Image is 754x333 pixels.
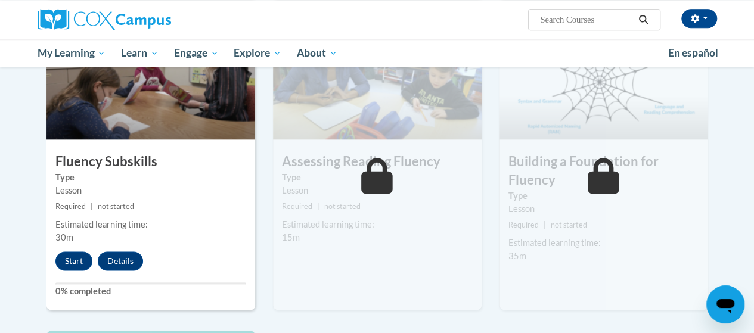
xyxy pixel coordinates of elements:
img: Course Image [499,20,708,139]
div: Lesson [508,203,699,216]
span: not started [324,202,361,211]
span: | [91,202,93,211]
label: Type [282,171,473,184]
button: Start [55,251,92,270]
div: Estimated learning time: [508,236,699,250]
label: Type [55,171,246,184]
a: Explore [226,39,289,67]
span: not started [551,220,587,229]
div: Lesson [55,184,246,197]
a: En español [660,41,726,66]
div: Estimated learning time: [282,218,473,231]
span: 30m [55,232,73,242]
div: Lesson [282,184,473,197]
input: Search Courses [539,13,634,27]
a: Cox Campus [38,9,252,30]
span: Explore [234,46,281,60]
button: Search [634,13,652,27]
h3: Assessing Reading Fluency [273,153,482,171]
button: Details [98,251,143,270]
h3: Building a Foundation for Fluency [499,153,708,189]
a: Engage [166,39,226,67]
span: not started [98,202,134,211]
span: | [544,220,546,229]
a: My Learning [30,39,114,67]
div: Main menu [29,39,726,67]
a: Learn [113,39,166,67]
button: Account Settings [681,9,717,28]
span: My Learning [37,46,106,60]
div: Estimated learning time: [55,218,246,231]
h3: Fluency Subskills [46,153,255,171]
a: About [289,39,345,67]
img: Cox Campus [38,9,171,30]
span: 35m [508,251,526,261]
label: Type [508,189,699,203]
span: Required [508,220,539,229]
img: Course Image [273,20,482,139]
label: 0% completed [55,285,246,298]
img: Course Image [46,20,255,139]
iframe: Button to launch messaging window [706,285,744,323]
span: Learn [121,46,159,60]
span: About [297,46,337,60]
span: 15m [282,232,300,242]
span: | [317,202,319,211]
span: En español [668,46,718,59]
span: Required [282,202,312,211]
span: Engage [174,46,219,60]
span: Required [55,202,86,211]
